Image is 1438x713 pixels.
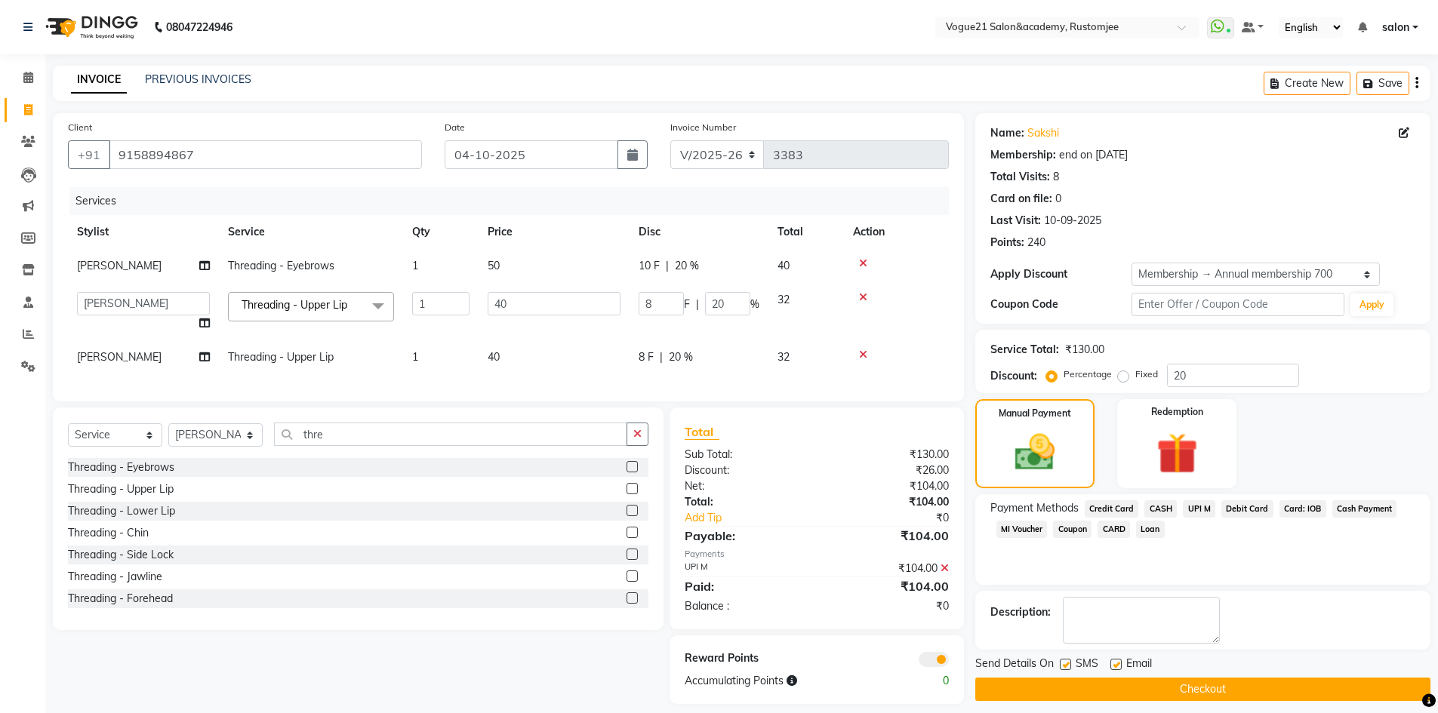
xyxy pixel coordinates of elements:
[1356,72,1409,95] button: Save
[673,463,817,478] div: Discount:
[1135,367,1158,381] label: Fixed
[670,121,736,134] label: Invoice Number
[841,510,960,526] div: ₹0
[675,258,699,274] span: 20 %
[750,297,759,312] span: %
[1065,342,1104,358] div: ₹130.00
[817,447,960,463] div: ₹130.00
[1053,521,1092,538] span: Coupon
[68,481,174,497] div: Threading - Upper Lip
[228,350,334,364] span: Threading - Upper Lip
[1132,293,1344,316] input: Enter Offer / Coupon Code
[673,494,817,510] div: Total:
[975,678,1430,701] button: Checkout
[685,424,719,440] span: Total
[639,349,654,365] span: 8 F
[685,548,948,561] div: Payments
[817,494,960,510] div: ₹104.00
[1279,500,1326,518] span: Card: IOB
[673,510,840,526] a: Add Tip
[1264,72,1350,95] button: Create New
[403,215,479,249] th: Qty
[684,297,690,312] span: F
[990,604,1051,620] div: Description:
[1136,521,1165,538] span: Loan
[673,447,817,463] div: Sub Total:
[1044,213,1101,229] div: 10-09-2025
[479,215,630,249] th: Price
[1076,656,1098,675] span: SMS
[109,140,422,169] input: Search by Name/Mobile/Email/Code
[1059,147,1128,163] div: end on [DATE]
[68,569,162,585] div: Threading - Jawline
[1053,169,1059,185] div: 8
[68,459,174,475] div: Threading - Eyebrows
[445,121,465,134] label: Date
[999,407,1071,420] label: Manual Payment
[77,259,162,272] span: [PERSON_NAME]
[660,349,663,365] span: |
[990,125,1024,141] div: Name:
[1221,500,1273,518] span: Debit Card
[817,463,960,478] div: ₹26.00
[1151,405,1203,419] label: Redemption
[990,191,1052,207] div: Card on file:
[412,259,418,272] span: 1
[347,298,354,312] a: x
[975,656,1054,675] span: Send Details On
[488,350,500,364] span: 40
[1144,428,1211,479] img: _gift.svg
[673,561,817,576] div: UPI M
[68,547,174,563] div: Threading - Side Lock
[38,6,142,48] img: logo
[1382,20,1409,35] span: salon
[1085,500,1139,518] span: Credit Card
[778,293,790,306] span: 32
[990,500,1079,516] span: Payment Methods
[673,577,817,595] div: Paid:
[274,423,627,446] input: Search or Scan
[1064,367,1112,381] label: Percentage
[488,259,500,272] span: 50
[990,213,1041,229] div: Last Visit:
[68,503,175,519] div: Threading - Lower Lip
[242,298,347,312] span: Threading - Upper Lip
[228,259,334,272] span: Threading - Eyebrows
[639,258,660,274] span: 10 F
[71,66,127,94] a: INVOICE
[673,478,817,494] div: Net:
[68,215,219,249] th: Stylist
[166,6,232,48] b: 08047224946
[673,598,817,614] div: Balance :
[1055,191,1061,207] div: 0
[844,215,949,249] th: Action
[990,169,1050,185] div: Total Visits:
[817,478,960,494] div: ₹104.00
[990,266,1132,282] div: Apply Discount
[68,121,92,134] label: Client
[68,591,173,607] div: Threading - Forehead
[145,72,251,86] a: PREVIOUS INVOICES
[669,349,693,365] span: 20 %
[888,673,960,689] div: 0
[219,215,403,249] th: Service
[1027,125,1059,141] a: Sakshi
[768,215,844,249] th: Total
[1350,293,1393,316] button: Apply
[817,561,960,576] div: ₹104.00
[666,258,669,274] span: |
[673,527,817,545] div: Payable:
[778,259,790,272] span: 40
[990,342,1059,358] div: Service Total:
[996,521,1048,538] span: MI Voucher
[630,215,768,249] th: Disc
[696,297,699,312] span: |
[673,650,817,667] div: Reward Points
[1098,521,1130,538] span: CARD
[778,350,790,364] span: 32
[817,577,960,595] div: ₹104.00
[817,527,960,545] div: ₹104.00
[1027,235,1045,250] div: 240
[817,598,960,614] div: ₹0
[990,147,1056,163] div: Membership:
